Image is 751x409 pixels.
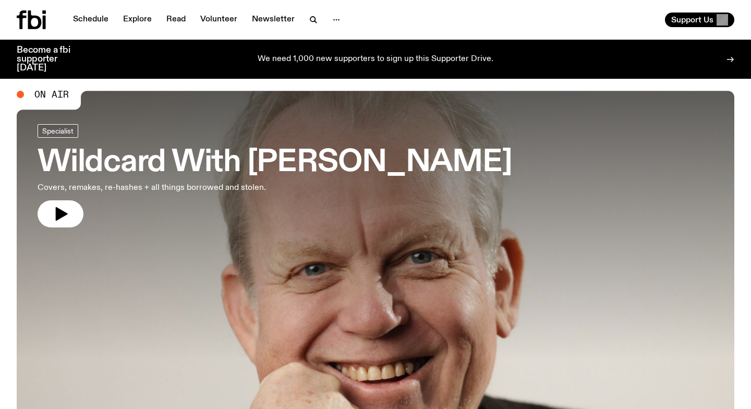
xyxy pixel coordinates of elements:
a: Explore [117,13,158,27]
a: Specialist [38,124,78,138]
a: Volunteer [194,13,244,27]
span: Specialist [42,127,74,135]
a: Wildcard With [PERSON_NAME]Covers, remakes, re-hashes + all things borrowed and stolen. [38,124,512,227]
span: Support Us [671,15,713,25]
a: Schedule [67,13,115,27]
h3: Wildcard With [PERSON_NAME] [38,148,512,177]
button: Support Us [665,13,734,27]
span: On Air [34,90,69,99]
a: Newsletter [246,13,301,27]
p: Covers, remakes, re-hashes + all things borrowed and stolen. [38,182,305,194]
h3: Become a fbi supporter [DATE] [17,46,83,73]
a: Read [160,13,192,27]
p: We need 1,000 new supporters to sign up this Supporter Drive. [258,55,493,64]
